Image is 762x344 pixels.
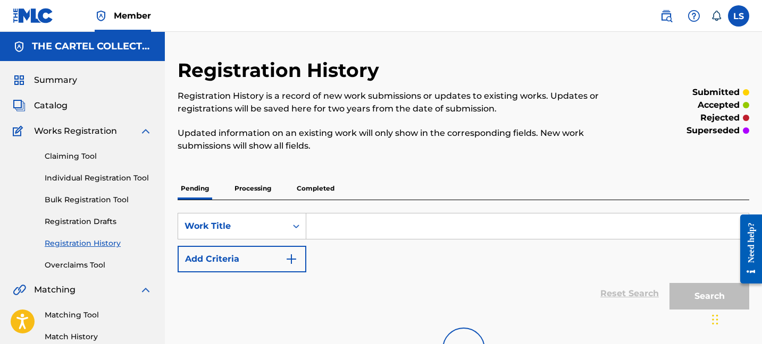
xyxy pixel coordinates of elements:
[13,74,26,87] img: Summary
[709,293,762,344] iframe: Chat Widget
[692,86,740,99] p: submitted
[45,260,152,271] a: Overclaims Tool
[13,125,27,137] img: Works Registration
[32,40,152,53] h5: THE CARTEL COLLECTIVE PUBLISHING
[13,40,26,53] img: Accounts
[45,216,152,227] a: Registration Drafts
[45,238,152,249] a: Registration History
[45,194,152,205] a: Bulk Registration Tool
[45,173,152,184] a: Individual Registration Tool
[13,99,68,112] a: CatalogCatalog
[656,5,677,27] a: Public Search
[683,5,705,27] div: Help
[688,10,700,22] img: help
[114,10,151,22] span: Member
[185,220,280,233] div: Work Title
[294,177,338,200] p: Completed
[178,246,306,272] button: Add Criteria
[139,283,152,296] img: expand
[178,58,384,82] h2: Registration History
[13,283,26,296] img: Matching
[700,111,740,124] p: rejected
[139,125,152,137] img: expand
[34,99,68,112] span: Catalog
[45,331,152,342] a: Match History
[178,213,749,315] form: Search Form
[45,151,152,162] a: Claiming Tool
[13,8,54,23] img: MLC Logo
[178,127,618,152] p: Updated information on an existing work will only show in the corresponding fields. New work subm...
[34,74,77,87] span: Summary
[178,90,618,115] p: Registration History is a record of new work submissions or updates to existing works. Updates or...
[698,99,740,111] p: accepted
[285,253,298,265] img: 9d2ae6d4665cec9f34b9.svg
[660,10,673,22] img: search
[686,124,740,137] p: superseded
[34,125,117,137] span: Works Registration
[13,74,77,87] a: SummarySummary
[712,304,718,336] div: Drag
[728,5,749,27] div: User Menu
[45,309,152,321] a: Matching Tool
[711,11,722,21] div: Notifications
[732,207,762,292] iframe: Resource Center
[95,10,107,22] img: Top Rightsholder
[34,283,76,296] span: Matching
[13,99,26,112] img: Catalog
[231,177,274,200] p: Processing
[178,177,212,200] p: Pending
